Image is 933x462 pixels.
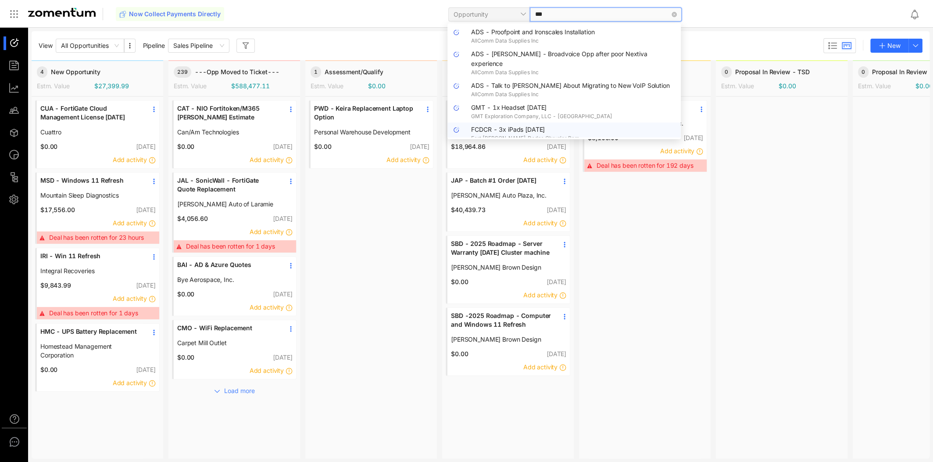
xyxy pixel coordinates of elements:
[172,256,297,316] div: BAI - AD & Azure QuotesBye Aerospace, Inc.$0.00[DATE]Add activity
[887,41,901,51] span: New
[40,104,141,128] a: CUA - FortiGate Cloud Management License [DATE]
[28,8,96,17] img: Zomentum Logo
[177,260,278,275] a: BAI - AD & Azure Quotes
[39,41,52,50] span: View
[523,219,558,227] span: Add activity
[523,291,558,299] span: Add activity
[547,143,566,150] span: [DATE]
[451,191,552,200] a: [PERSON_NAME] Auto Plaza, Inc.
[61,39,119,52] span: All Opportunities
[523,156,558,163] span: Add activity
[40,252,141,267] a: IRI - Win 11 Refresh
[37,66,47,78] span: 4
[35,172,160,244] div: MSD - Windows 11 RefreshMountain Sleep Diagnostics$17,556.00[DATE]Add activityDeal has been rotte...
[177,104,278,122] span: CAT - NIO Fortitoken/M365 [PERSON_NAME] Estimate
[311,82,343,90] span: Estm. Value
[172,100,297,169] div: CAT - NIO Fortitoken/M365 [PERSON_NAME] EstimateCan/Am Technologies$0.00[DATE]Add activity
[447,47,681,79] div: ADS - John Welch - Broadvoice Opp after poor Nextiva experience
[858,66,869,78] span: 0
[174,353,194,362] span: $0.00
[410,143,429,150] span: [DATE]
[471,69,675,76] span: AllComm Data Supplies Inc
[49,233,143,242] span: Deal has been rotten for 23 hours
[177,128,278,137] span: Can/Am Technologies
[174,214,208,223] span: $4,056.60
[721,66,732,78] span: 0
[523,363,558,371] span: Add activity
[177,176,278,194] span: JAL - SonicWall - FortiGate Quote Replacement
[177,324,278,339] a: CMO - WiFi Replacement
[40,267,141,275] a: Integral Recoveries
[309,100,433,169] div: PWD - Keira Replacement Laptop OptionPersonal Warehouse Development$0.00[DATE]Add activity
[174,66,191,78] span: 239
[177,275,278,284] span: Bye Aerospace, Inc.
[40,191,141,200] a: Mountain Sleep Diagnostics
[314,128,415,137] a: Personal Warehouse Development
[451,263,552,272] a: [PERSON_NAME] Brown Design
[40,327,141,336] span: HMC - UPS Battery Replacement
[40,176,141,191] a: MSD - Windows 11 Refresh
[143,41,164,50] span: Pipeline
[547,206,566,213] span: [DATE]
[174,142,194,151] span: $0.00
[273,143,293,150] span: [DATE]
[250,156,284,163] span: Add activity
[37,365,57,374] span: $0.00
[447,123,681,144] div: FCDCR - 3x iPads Dec 2024
[547,278,566,285] span: [DATE]
[471,104,547,111] span: GMT - 1x Headset [DATE]
[311,142,331,151] span: $0.00
[858,82,890,90] span: Estm. Value
[40,327,141,342] a: HMC - UPS Battery Replacement
[40,128,141,137] a: Cuattro
[113,156,147,163] span: Add activity
[471,112,675,120] span: GMT Exploration Company, LLC - [GEOGRAPHIC_DATA]
[49,309,138,318] span: Deal has been rotten for 1 days
[451,335,552,344] span: [PERSON_NAME] Brown Design
[177,339,278,347] span: Carpet Mill Outlet
[40,342,141,360] a: Homestead Management Corporation
[915,82,933,90] span: $0.00
[451,239,552,263] a: SBD - 2025 Roadmap - Server Warranty [DATE] Cluster machine
[51,68,100,76] span: New Opportunity
[314,104,415,122] span: PWD - Keira Replacement Laptop Option
[547,350,566,357] span: [DATE]
[447,25,681,47] div: ADS - Proofpoint and Ironscales Installation
[37,82,69,90] span: Estm. Value
[451,311,552,329] span: SBD -2025 Roadmap - Computer and Windows 11 Refresh
[721,82,754,90] span: Estm. Value
[451,176,552,191] a: JAP - Batch #1 Order [DATE]
[870,39,909,53] button: New
[113,295,147,302] span: Add activity
[136,206,156,213] span: [DATE]
[471,28,594,36] span: ADS - Proofpoint and Ironscales Installation
[172,320,297,379] div: CMO - WiFi ReplacementCarpet Mill Outlet$0.00[DATE]Add activity
[273,290,293,298] span: [DATE]
[177,176,278,200] a: JAL - SonicWall - FortiGate Quote Replacement
[447,350,468,358] span: $0.00
[446,307,570,376] div: SBD -2025 Roadmap - Computer and Windows 11 Refresh[PERSON_NAME] Brown Design$0.00[DATE]Add activity
[37,206,75,214] span: $17,556.00
[314,104,415,128] a: PWD - Keira Replacement Laptop Option
[250,303,284,311] span: Add activity
[471,90,675,98] span: AllComm Data Supplies Inc
[446,235,570,304] div: SBD - 2025 Roadmap - Server Warranty [DATE] Cluster machine[PERSON_NAME] Brown Design$0.00[DATE]A...
[446,100,570,169] div: FCDCR - Batch #1 Order [DATE]Fort [PERSON_NAME] Dodge Chrysler Ram$18,964.86[DATE]Add activity
[273,215,293,222] span: [DATE]
[35,100,160,169] div: CUA - FortiGate Cloud Management License [DATE]Cuattro$0.00[DATE]Add activity
[113,219,147,227] span: Add activity
[672,12,677,17] span: close-circle
[40,104,141,122] span: CUA - FortiGate Cloud Management License [DATE]
[909,4,927,24] div: Notifications
[451,176,552,185] span: JAP - Batch #1 Order [DATE]
[471,126,545,133] span: FCDCR - 3x iPads [DATE]
[386,156,421,163] span: Add activity
[597,161,693,170] span: Deal has been rotten for 192 days
[113,379,147,386] span: Add activity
